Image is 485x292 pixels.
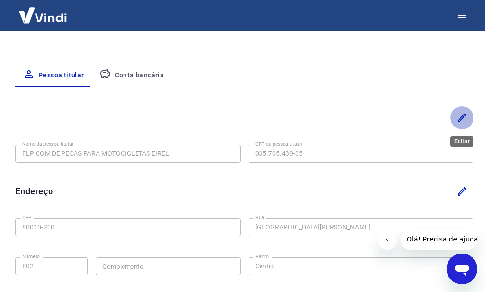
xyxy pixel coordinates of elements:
[22,253,40,260] label: Número
[450,180,473,203] button: Editar
[378,230,397,250] iframe: Fechar mensagem
[15,64,92,87] button: Pessoa titular
[92,64,172,87] button: Conta bancária
[6,7,81,14] span: Olá! Precisa de ajuda?
[15,185,53,198] h6: Endereço
[401,229,477,250] iframe: Mensagem da empresa
[255,253,269,260] label: Bairro
[450,106,473,129] button: Editar
[255,214,264,221] label: Rua
[22,140,74,148] label: Nome da pessoa titular
[447,254,477,284] iframe: Botão para abrir a janela de mensagens
[450,136,473,147] div: Editar
[22,214,31,221] label: CEP
[255,140,303,148] label: CPF da pessoa titular
[12,0,74,30] img: Vindi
